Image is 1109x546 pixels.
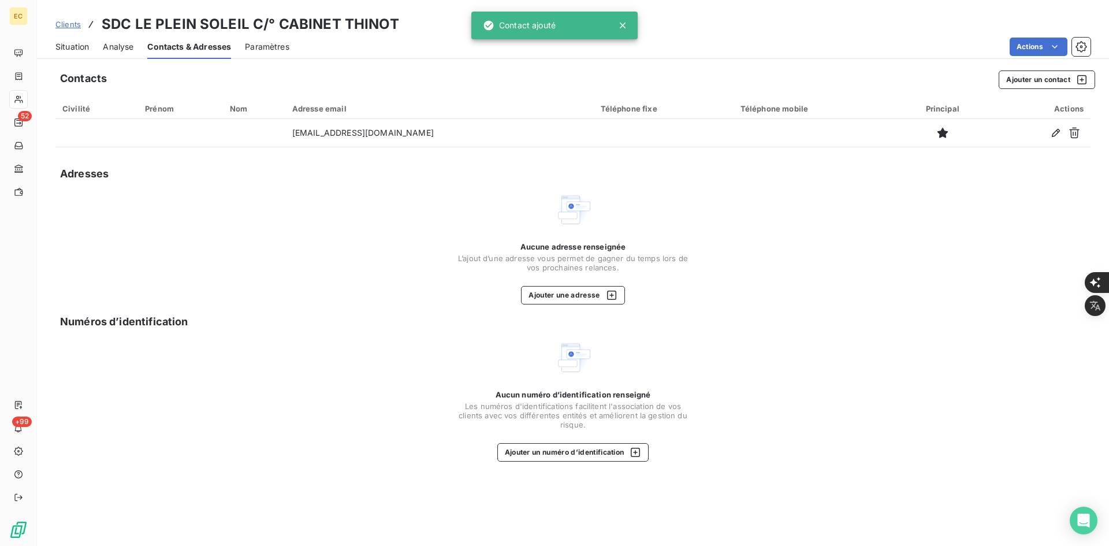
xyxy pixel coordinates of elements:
[902,104,983,113] div: Principal
[1070,507,1097,534] div: Open Intercom Messenger
[497,443,649,462] button: Ajouter un numéro d’identification
[9,7,28,25] div: EC
[457,402,689,429] span: Les numéros d'identifications facilitent l'association de vos clients avec vos différentes entité...
[60,166,109,182] h5: Adresses
[147,41,231,53] span: Contacts & Adresses
[601,104,727,113] div: Téléphone fixe
[457,254,689,272] span: L’ajout d’une adresse vous permet de gagner du temps lors de vos prochaines relances.
[496,390,651,399] span: Aucun numéro d’identification renseigné
[520,242,626,251] span: Aucune adresse renseignée
[18,111,32,121] span: 52
[230,104,278,113] div: Nom
[60,314,188,330] h5: Numéros d’identification
[55,18,81,30] a: Clients
[103,41,133,53] span: Analyse
[102,14,399,35] h3: SDC LE PLEIN SOLEIL C/° CABINET THINOT
[12,417,32,427] span: +99
[62,104,131,113] div: Civilité
[483,15,556,36] div: Contact ajouté
[554,339,591,376] img: Empty state
[1010,38,1067,56] button: Actions
[740,104,888,113] div: Téléphone mobile
[60,70,107,87] h5: Contacts
[285,119,594,147] td: [EMAIL_ADDRESS][DOMAIN_NAME]
[9,521,28,539] img: Logo LeanPay
[145,104,216,113] div: Prénom
[521,286,624,304] button: Ajouter une adresse
[55,20,81,29] span: Clients
[996,104,1084,113] div: Actions
[292,104,587,113] div: Adresse email
[55,41,89,53] span: Situation
[999,70,1095,89] button: Ajouter un contact
[245,41,289,53] span: Paramètres
[554,191,591,228] img: Empty state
